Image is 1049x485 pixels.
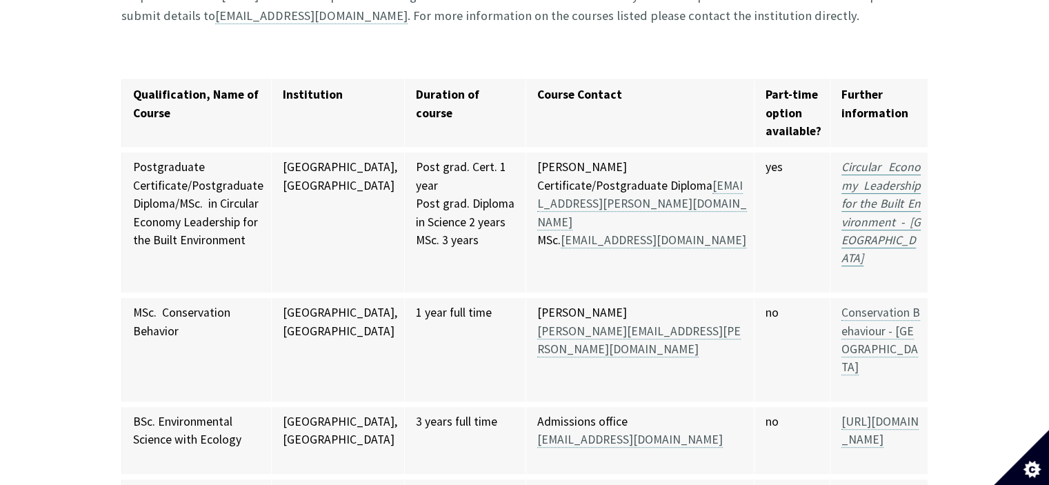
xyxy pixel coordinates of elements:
[561,232,746,248] a: [EMAIL_ADDRESS][DOMAIN_NAME]
[766,87,821,139] strong: Part-time option available?
[841,414,919,448] a: [URL][DOMAIN_NAME]
[272,150,405,295] td: [GEOGRAPHIC_DATA], [GEOGRAPHIC_DATA]
[841,87,908,120] strong: Further information
[754,150,830,295] td: yes
[215,8,408,24] a: [EMAIL_ADDRESS][DOMAIN_NAME]
[537,87,622,102] strong: Course Contact
[994,430,1049,485] button: Set cookie preferences
[526,404,754,477] td: Admissions office
[272,295,405,404] td: [GEOGRAPHIC_DATA], [GEOGRAPHIC_DATA]
[133,87,259,120] strong: Qualification, Name of Course
[754,404,830,477] td: no
[405,295,526,404] td: 1 year full time
[537,324,741,357] a: [PERSON_NAME][EMAIL_ADDRESS][PERSON_NAME][DOMAIN_NAME]
[754,295,830,404] td: no
[526,295,754,404] td: [PERSON_NAME]
[121,150,272,295] td: Postgraduate Certificate/Postgraduate Diploma/MSc. in Circular Economy Leadership for the Built E...
[841,305,920,375] a: Conservation Behaviour - [GEOGRAPHIC_DATA]
[121,404,272,477] td: BSc. Environmental Science with Ecology
[283,87,343,102] strong: Institution
[405,150,526,295] td: Post grad. Cert. 1 year Post grad. Diploma in Science 2 years MSc. 3 years
[537,432,723,448] a: [EMAIL_ADDRESS][DOMAIN_NAME]
[121,295,272,404] td: MSc. Conservation Behavior
[841,159,921,266] a: Circular Economy Leadership for the Built Environment - [GEOGRAPHIC_DATA]
[526,150,754,295] td: [PERSON_NAME] Certificate/Postgraduate Diploma MSc.
[272,404,405,477] td: [GEOGRAPHIC_DATA], [GEOGRAPHIC_DATA]
[537,178,747,230] a: [EMAIL_ADDRESS][PERSON_NAME][DOMAIN_NAME]
[416,87,479,120] strong: Duration of course
[405,404,526,477] td: 3 years full time
[841,159,921,266] em: Circular Economy Leadership for the Built Environment - [GEOGRAPHIC_DATA]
